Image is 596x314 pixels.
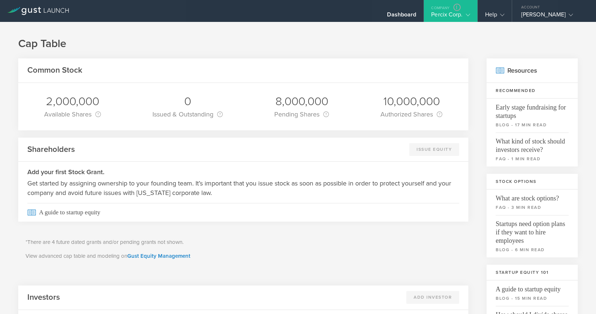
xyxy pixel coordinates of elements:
iframe: Chat Widget [560,279,596,314]
div: Help [485,11,504,22]
div: [PERSON_NAME] [521,11,583,22]
div: Dashboard [387,11,416,22]
div: Percix Corp. [431,11,470,22]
